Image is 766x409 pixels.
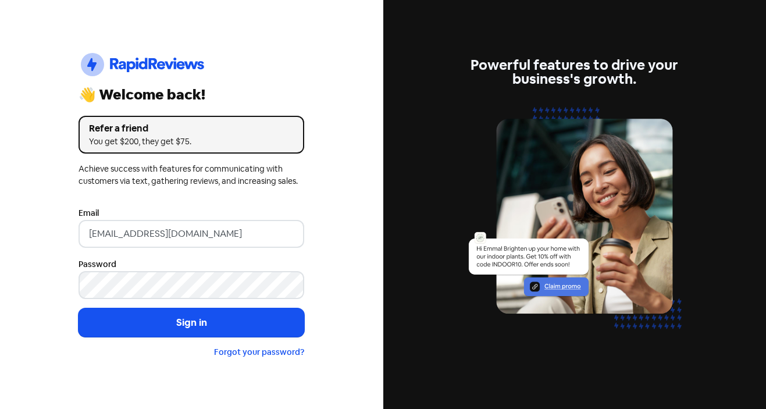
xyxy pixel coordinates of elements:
div: Refer a friend [89,122,294,136]
div: 👋 Welcome back! [79,88,304,102]
div: Powerful features to drive your business's growth. [462,58,687,86]
button: Sign in [79,308,304,337]
label: Email [79,207,99,219]
input: Enter your email address... [79,220,304,248]
a: Forgot your password? [214,347,304,357]
div: You get $200, they get $75. [89,136,294,148]
label: Password [79,258,116,271]
img: text-marketing [462,100,687,351]
div: Achieve success with features for communicating with customers via text, gathering reviews, and i... [79,163,304,187]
